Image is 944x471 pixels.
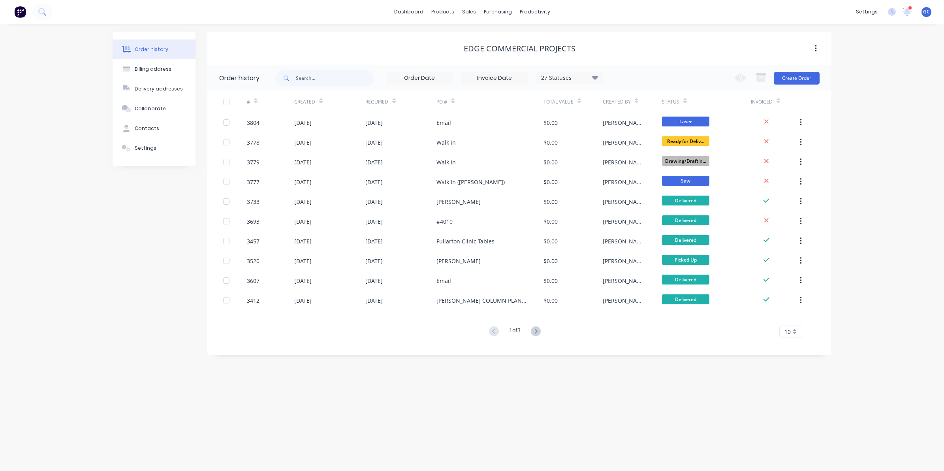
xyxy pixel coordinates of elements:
[294,277,312,285] div: [DATE]
[365,119,383,127] div: [DATE]
[294,119,312,127] div: [DATE]
[543,91,603,113] div: Total Value
[751,98,773,106] div: Invoiced
[543,119,558,127] div: $0.00
[247,98,250,106] div: #
[436,91,543,113] div: PO #
[365,257,383,265] div: [DATE]
[390,6,427,18] a: dashboard
[436,178,505,186] div: Walk In ([PERSON_NAME])
[784,328,791,336] span: 10
[603,98,631,106] div: Created By
[509,326,521,337] div: 1 of 3
[662,91,751,113] div: Status
[365,98,388,106] div: Required
[247,178,260,186] div: 3777
[480,6,516,18] div: purchasing
[436,257,481,265] div: [PERSON_NAME]
[516,6,554,18] div: productivity
[365,237,383,245] div: [DATE]
[113,59,196,79] button: Billing address
[247,277,260,285] div: 3607
[436,119,451,127] div: Email
[14,6,26,18] img: Factory
[247,257,260,265] div: 3520
[247,296,260,305] div: 3412
[365,138,383,147] div: [DATE]
[386,72,453,84] input: Order Date
[427,6,458,18] div: products
[135,46,168,53] div: Order history
[294,178,312,186] div: [DATE]
[603,119,646,127] div: [PERSON_NAME]
[247,237,260,245] div: 3457
[662,176,709,186] span: Saw
[247,138,260,147] div: 3778
[247,158,260,166] div: 3779
[135,145,156,152] div: Settings
[436,138,456,147] div: Walk in
[247,217,260,226] div: 3693
[113,99,196,119] button: Collaborate
[365,178,383,186] div: [DATE]
[603,91,662,113] div: Created By
[365,158,383,166] div: [DATE]
[294,138,312,147] div: [DATE]
[436,158,456,166] div: Walk In
[662,215,709,225] span: Delivered
[543,178,558,186] div: $0.00
[464,44,575,53] div: EDGE COMMERCIAL PROJECTS
[603,217,646,226] div: [PERSON_NAME]
[113,119,196,138] button: Contacts
[113,138,196,158] button: Settings
[247,198,260,206] div: 3733
[436,296,527,305] div: [PERSON_NAME] COLUMN PLANTER
[436,277,451,285] div: Email
[662,235,709,245] span: Delivered
[852,6,882,18] div: settings
[365,198,383,206] div: [DATE]
[135,85,183,92] div: Delivery addresses
[135,125,159,132] div: Contacts
[294,296,312,305] div: [DATE]
[294,198,312,206] div: [DATE]
[543,158,558,166] div: $0.00
[543,217,558,226] div: $0.00
[296,70,374,86] input: Search...
[436,198,481,206] div: [PERSON_NAME]
[135,105,166,112] div: Collaborate
[135,66,171,73] div: Billing address
[662,255,709,265] span: Picked Up
[543,296,558,305] div: $0.00
[113,40,196,59] button: Order history
[543,237,558,245] div: $0.00
[436,217,453,226] div: #4010
[365,296,383,305] div: [DATE]
[603,277,646,285] div: [PERSON_NAME]
[113,79,196,99] button: Delivery addresses
[365,277,383,285] div: [DATE]
[603,257,646,265] div: [PERSON_NAME]
[923,8,930,15] span: GC
[662,156,709,166] span: Drawing/Draftin...
[365,217,383,226] div: [DATE]
[662,117,709,126] span: Laser
[662,294,709,304] span: Delivered
[436,98,447,106] div: PO #
[543,198,558,206] div: $0.00
[219,73,260,83] div: Order history
[662,136,709,146] span: Ready for Deliv...
[436,237,495,245] div: Fullarton Clinic Tables
[543,98,574,106] div: Total Value
[294,91,365,113] div: Created
[662,196,709,205] span: Delivered
[662,275,709,284] span: Delivered
[603,296,646,305] div: [PERSON_NAME]
[247,119,260,127] div: 3804
[603,138,646,147] div: [PERSON_NAME]
[774,72,820,85] button: Create Order
[603,237,646,245] div: [PERSON_NAME]
[662,98,679,106] div: Status
[247,91,294,113] div: #
[365,91,436,113] div: Required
